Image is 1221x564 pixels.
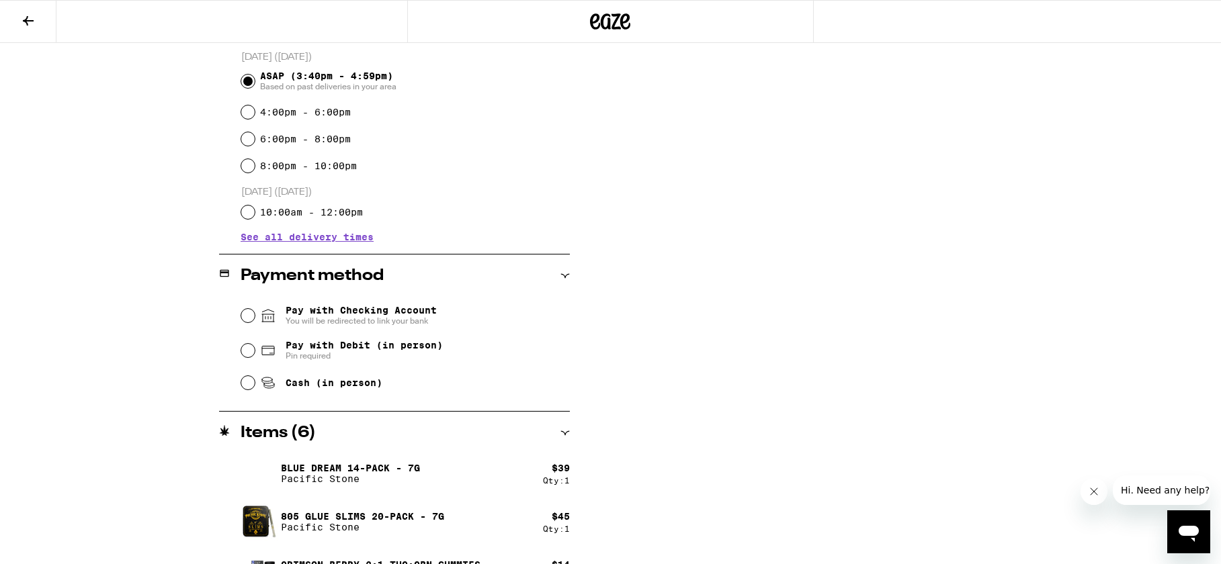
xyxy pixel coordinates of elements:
[241,425,316,441] h2: Items ( 6 )
[1081,478,1107,505] iframe: Close message
[260,81,396,92] span: Based on past deliveries in your area
[286,316,437,326] span: You will be redirected to link your bank
[1113,475,1210,505] iframe: Message from company
[286,305,437,326] span: Pay with Checking Account
[241,232,374,242] button: See all delivery times
[260,70,396,92] span: ASAP (3:40pm - 4:59pm)
[281,511,444,522] p: 805 Glue Slims 20-Pack - 7g
[241,51,570,64] p: [DATE] ([DATE])
[260,160,357,171] label: 8:00pm - 10:00pm
[281,463,420,473] p: Blue Dream 14-Pack - 7g
[281,522,444,532] p: Pacific Stone
[543,476,570,485] div: Qty: 1
[286,377,382,388] span: Cash (in person)
[552,463,570,473] div: $ 39
[260,207,363,218] label: 10:00am - 12:00pm
[281,473,420,484] p: Pacific Stone
[260,134,351,144] label: 6:00pm - 8:00pm
[241,455,278,492] img: Blue Dream 14-Pack - 7g
[241,268,384,284] h2: Payment method
[241,503,278,540] img: 805 Glue Slims 20-Pack - 7g
[1167,510,1210,553] iframe: Button to launch messaging window
[552,511,570,522] div: $ 45
[543,524,570,533] div: Qty: 1
[286,350,443,361] span: Pin required
[286,340,443,350] span: Pay with Debit (in person)
[241,186,570,199] p: [DATE] ([DATE])
[260,107,351,117] label: 4:00pm - 6:00pm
